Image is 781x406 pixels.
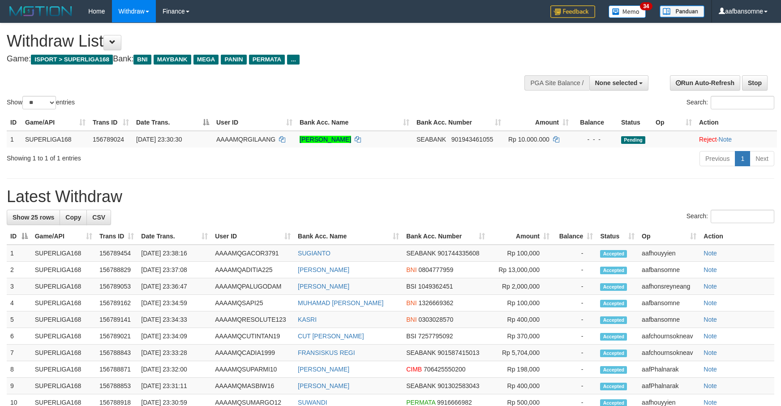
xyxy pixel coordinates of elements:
td: [DATE] 23:31:11 [137,378,211,394]
span: Show 25 rows [13,214,54,221]
td: [DATE] 23:34:59 [137,295,211,311]
td: aafchournsokneav [638,328,700,345]
th: Date Trans.: activate to sort column descending [133,114,213,131]
td: - [553,328,596,345]
a: Note [704,283,717,290]
th: Op: activate to sort column ascending [652,114,695,131]
th: Trans ID: activate to sort column ascending [89,114,133,131]
td: AAAAMQADITIA225 [211,262,294,278]
td: AAAAMQPALUGODAM [211,278,294,295]
span: Copy 1326669362 to clipboard [418,299,453,307]
span: None selected [595,79,638,86]
a: [PERSON_NAME] [300,136,351,143]
span: BNI [133,55,151,65]
td: · [695,131,777,147]
td: AAAAMQGACOR3791 [211,245,294,262]
a: 1 [735,151,750,166]
span: Accepted [600,350,627,357]
span: PERMATA [249,55,285,65]
td: [DATE] 23:34:33 [137,311,211,328]
span: PANIN [221,55,246,65]
a: CSV [86,210,111,225]
td: AAAAMQRESOLUTE123 [211,311,294,328]
a: Previous [699,151,735,166]
td: SUPERLIGA168 [31,262,96,278]
a: Run Auto-Refresh [670,75,740,91]
a: Note [704,333,717,340]
span: 156789024 [93,136,124,143]
span: MEGA [193,55,219,65]
td: 156789053 [96,278,137,295]
span: Rp 10.000.000 [508,136,549,143]
td: 156789454 [96,245,137,262]
td: Rp 13,000,000 [489,262,553,278]
th: Bank Acc. Number: activate to sort column ascending [403,228,489,245]
span: Accepted [600,300,627,307]
span: Copy 901302583043 to clipboard [438,382,479,389]
div: PGA Site Balance / [524,75,589,91]
th: Bank Acc. Number: activate to sort column ascending [413,114,505,131]
td: Rp 400,000 [489,378,553,394]
th: Amount: activate to sort column ascending [505,114,572,131]
span: Copy 1049362451 to clipboard [418,283,453,290]
td: aafPhalnarak [638,361,700,378]
td: SUPERLIGA168 [31,295,96,311]
td: Rp 100,000 [489,245,553,262]
a: Note [704,382,717,389]
td: Rp 100,000 [489,295,553,311]
th: User ID: activate to sort column ascending [211,228,294,245]
img: panduan.png [660,5,704,17]
td: 3 [7,278,31,295]
a: Note [704,266,717,273]
span: Accepted [600,316,627,324]
a: Note [704,299,717,307]
label: Show entries [7,96,75,109]
a: [PERSON_NAME] [298,366,349,373]
img: MOTION_logo.png [7,4,75,18]
td: Rp 400,000 [489,311,553,328]
span: SEABANK [406,382,436,389]
td: SUPERLIGA168 [31,328,96,345]
span: Copy 901744335608 to clipboard [438,250,479,257]
td: - [553,378,596,394]
span: Copy 706425550200 to clipboard [424,366,465,373]
td: Rp 2,000,000 [489,278,553,295]
th: Balance: activate to sort column ascending [553,228,596,245]
td: 9 [7,378,31,394]
td: AAAAMQSUPARMI10 [211,361,294,378]
a: CUT [PERSON_NAME] [298,333,364,340]
span: [DATE] 23:30:30 [136,136,182,143]
td: [DATE] 23:37:08 [137,262,211,278]
a: Note [704,316,717,323]
span: Accepted [600,366,627,374]
span: Copy 901587415013 to clipboard [438,349,479,356]
span: Accepted [600,267,627,274]
a: KASRI [298,316,317,323]
td: 6 [7,328,31,345]
a: [PERSON_NAME] [298,283,349,290]
th: Trans ID: activate to sort column ascending [96,228,137,245]
a: Show 25 rows [7,210,60,225]
span: SEABANK [406,250,436,257]
h1: Withdraw List [7,32,512,50]
td: [DATE] 23:38:16 [137,245,211,262]
a: SUWANDI [298,399,327,406]
a: Note [704,250,717,257]
th: Op: activate to sort column ascending [638,228,700,245]
a: [PERSON_NAME] [298,382,349,389]
th: User ID: activate to sort column ascending [213,114,296,131]
select: Showentries [22,96,56,109]
td: SUPERLIGA168 [21,131,89,147]
td: 156788829 [96,262,137,278]
span: Accepted [600,283,627,291]
span: ISPORT > SUPERLIGA168 [31,55,113,65]
input: Search: [711,96,774,109]
span: CIMB [406,366,422,373]
a: Note [704,349,717,356]
th: Bank Acc. Name: activate to sort column ascending [294,228,403,245]
label: Search: [687,210,774,223]
td: - [553,245,596,262]
th: Game/API: activate to sort column ascending [21,114,89,131]
a: Next [750,151,774,166]
td: - [553,262,596,278]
